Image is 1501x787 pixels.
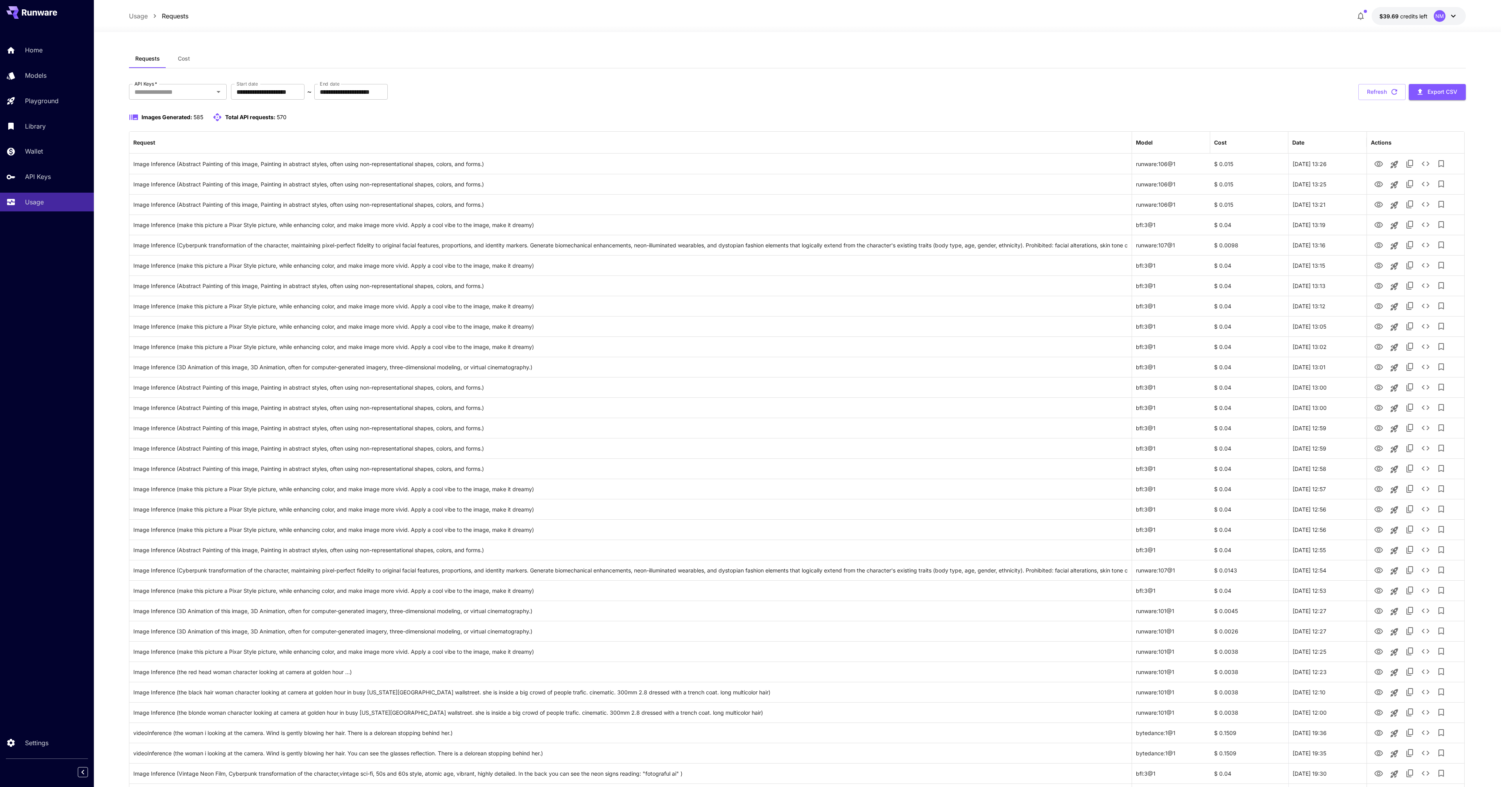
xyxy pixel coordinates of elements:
[1132,336,1210,357] div: bfl:3@1
[1288,763,1367,783] div: 21 Aug, 2025 19:30
[1371,420,1386,436] button: View Image
[1288,580,1367,601] div: 24 Aug, 2025 12:53
[1402,197,1418,212] button: Copy TaskUUID
[1371,359,1386,375] button: View Image
[1358,84,1406,100] button: Refresh
[1371,745,1386,761] button: View Video
[25,197,44,207] p: Usage
[1132,519,1210,540] div: bfl:3@1
[1402,400,1418,415] button: Copy TaskUUID
[1371,379,1386,395] button: View Image
[133,276,1128,296] div: Click to copy prompt
[1132,235,1210,255] div: runware:107@1
[1386,705,1402,721] button: Launch in playground
[134,80,157,87] label: API Keys
[1371,521,1386,537] button: View Image
[1132,662,1210,682] div: runware:101@1
[1433,623,1449,639] button: Add to library
[1288,499,1367,519] div: 24 Aug, 2025 12:56
[1288,296,1367,316] div: 24 Aug, 2025 13:12
[1402,318,1418,334] button: Copy TaskUUID
[320,80,339,87] label: End date
[133,195,1128,215] div: Click to copy prompt
[1210,154,1288,174] div: $ 0.015
[1214,139,1227,146] div: Cost
[1132,723,1210,743] div: bytedance:1@1
[133,174,1128,194] div: Click to copy prompt
[1210,621,1288,641] div: $ 0.0026
[1288,174,1367,194] div: 24 Aug, 2025 13:25
[1371,338,1386,354] button: View Image
[1210,255,1288,275] div: $ 0.04
[1288,154,1367,174] div: 24 Aug, 2025 13:26
[1288,662,1367,682] div: 24 Aug, 2025 12:23
[1210,560,1288,580] div: $ 0.0143
[1386,299,1402,315] button: Launch in playground
[1418,258,1433,273] button: See details
[1402,583,1418,598] button: Copy TaskUUID
[135,55,160,62] span: Requests
[1210,296,1288,316] div: $ 0.04
[1371,257,1386,273] button: View Image
[1132,763,1210,783] div: bfl:3@1
[1386,238,1402,254] button: Launch in playground
[1418,339,1433,354] button: See details
[1433,318,1449,334] button: Add to library
[1386,197,1402,213] button: Launch in playground
[1386,421,1402,436] button: Launch in playground
[1288,621,1367,641] div: 24 Aug, 2025 12:27
[1433,522,1449,537] button: Add to library
[1418,420,1433,436] button: See details
[1386,583,1402,599] button: Launch in playground
[1210,743,1288,763] div: $ 0.1509
[1288,418,1367,438] div: 24 Aug, 2025 12:59
[1402,237,1418,253] button: Copy TaskUUID
[1288,316,1367,336] div: 24 Aug, 2025 13:05
[1371,501,1386,517] button: View Image
[1132,275,1210,296] div: bfl:3@1
[133,154,1128,174] div: Click to copy prompt
[1210,418,1288,438] div: $ 0.04
[1371,542,1386,558] button: View Image
[1132,296,1210,316] div: bfl:3@1
[133,139,155,146] div: Request
[1210,174,1288,194] div: $ 0.015
[1132,621,1210,641] div: runware:101@1
[1386,766,1402,782] button: Launch in playground
[162,11,188,21] a: Requests
[1402,359,1418,375] button: Copy TaskUUID
[1371,582,1386,598] button: View Image
[1433,481,1449,497] button: Add to library
[129,11,148,21] a: Usage
[1418,379,1433,395] button: See details
[1433,237,1449,253] button: Add to library
[1402,176,1418,192] button: Copy TaskUUID
[1371,277,1386,293] button: View Image
[25,147,43,156] p: Wallet
[1386,461,1402,477] button: Launch in playground
[1402,217,1418,233] button: Copy TaskUUID
[1288,560,1367,580] div: 24 Aug, 2025 12:54
[1210,397,1288,418] div: $ 0.04
[1288,438,1367,458] div: 24 Aug, 2025 12:59
[1402,603,1418,619] button: Copy TaskUUID
[1288,641,1367,662] div: 24 Aug, 2025 12:25
[1371,623,1386,639] button: View Image
[1402,258,1418,273] button: Copy TaskUUID
[133,215,1128,235] div: Click to copy prompt
[1402,339,1418,354] button: Copy TaskUUID
[1210,499,1288,519] div: $ 0.04
[1132,418,1210,438] div: bfl:3@1
[1418,766,1433,781] button: See details
[1288,275,1367,296] div: 24 Aug, 2025 13:13
[1386,563,1402,579] button: Launch in playground
[1402,644,1418,659] button: Copy TaskUUID
[1402,420,1418,436] button: Copy TaskUUID
[1371,724,1386,740] button: View Video
[307,87,312,97] p: ~
[1433,359,1449,375] button: Add to library
[1386,401,1402,416] button: Launch in playground
[1402,745,1418,761] button: Copy TaskUUID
